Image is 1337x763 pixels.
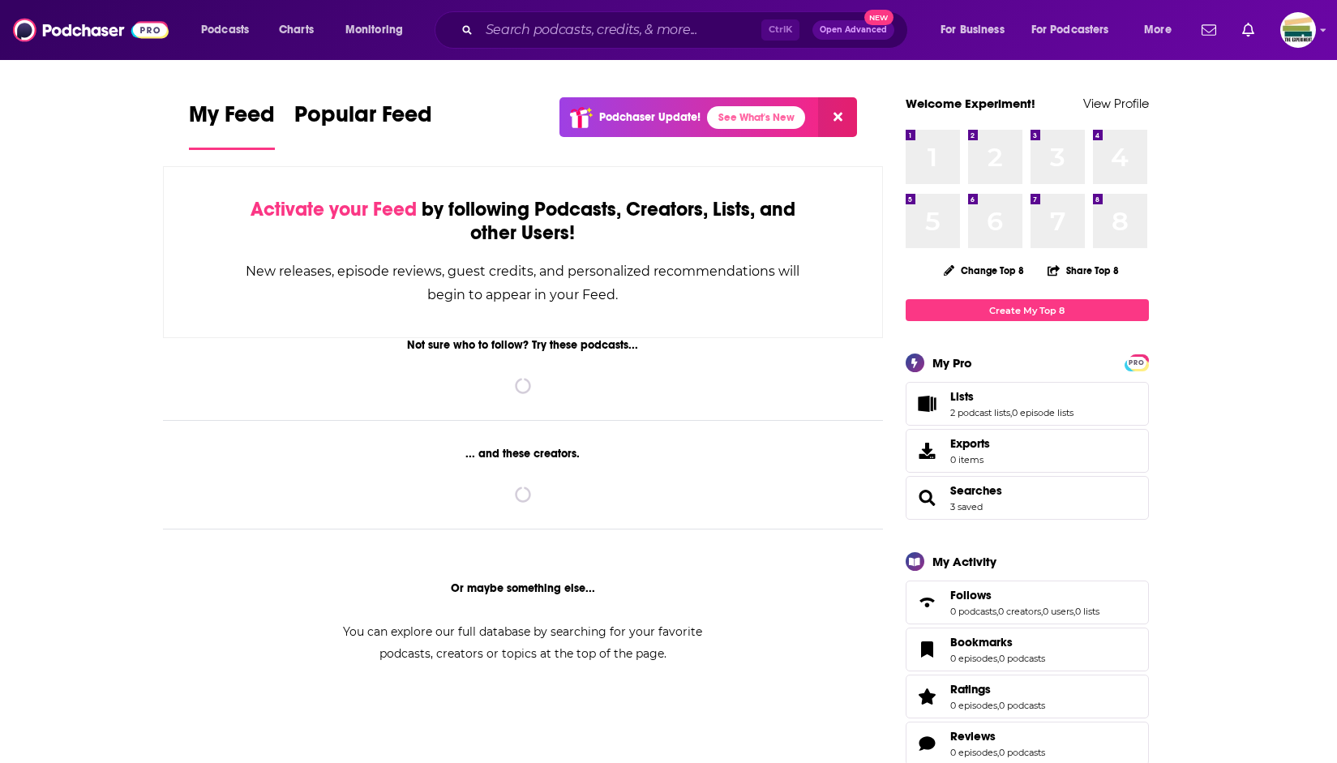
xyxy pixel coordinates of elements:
a: 0 episodes [950,747,997,758]
button: open menu [334,17,424,43]
span: Ratings [906,675,1149,718]
div: Search podcasts, credits, & more... [450,11,923,49]
a: Show notifications dropdown [1195,16,1223,44]
a: 0 podcasts [999,747,1045,758]
div: by following Podcasts, Creators, Lists, and other Users! [245,198,802,245]
span: , [997,747,999,758]
a: Show notifications dropdown [1236,16,1261,44]
a: Bookmarks [911,638,944,661]
span: Lists [950,389,974,404]
button: open menu [1021,17,1133,43]
a: 0 podcasts [999,653,1045,664]
button: open menu [1133,17,1192,43]
a: Follows [950,588,1099,602]
span: Searches [906,476,1149,520]
a: 0 lists [1075,606,1099,617]
button: open menu [190,17,270,43]
div: Not sure who to follow? Try these podcasts... [163,338,884,352]
a: Reviews [911,732,944,755]
span: Ratings [950,682,991,697]
a: 0 episodes [950,653,997,664]
a: Popular Feed [294,101,432,150]
a: 2 podcast lists [950,407,1010,418]
span: Follows [906,581,1149,624]
span: Popular Feed [294,101,432,138]
span: , [996,606,998,617]
div: My Pro [932,355,972,371]
span: New [864,10,893,25]
a: 3 saved [950,501,983,512]
div: My Activity [932,554,996,569]
span: , [997,700,999,711]
a: See What's New [707,106,805,129]
p: Podchaser Update! [599,110,701,124]
img: Podchaser - Follow, Share and Rate Podcasts [13,15,169,45]
a: 0 creators [998,606,1041,617]
span: Monitoring [345,19,403,41]
a: 0 podcasts [950,606,996,617]
span: , [1041,606,1043,617]
button: Show profile menu [1280,12,1316,48]
span: More [1144,19,1172,41]
button: Open AdvancedNew [812,20,894,40]
button: Change Top 8 [934,260,1035,281]
span: Open Advanced [820,26,887,34]
span: Activate your Feed [251,197,417,221]
span: Exports [950,436,990,451]
a: 0 episodes [950,700,997,711]
span: My Feed [189,101,275,138]
a: Exports [906,429,1149,473]
span: Exports [911,439,944,462]
a: Charts [268,17,324,43]
a: Ratings [950,682,1045,697]
a: Follows [911,591,944,614]
span: , [1010,407,1012,418]
span: 0 items [950,454,990,465]
span: Logged in as ExperimentPublicist [1280,12,1316,48]
span: For Podcasters [1031,19,1109,41]
input: Search podcasts, credits, & more... [479,17,761,43]
a: 0 users [1043,606,1073,617]
button: Share Top 8 [1047,255,1120,286]
span: , [1073,606,1075,617]
span: Charts [279,19,314,41]
span: Podcasts [201,19,249,41]
span: For Business [941,19,1005,41]
span: Follows [950,588,992,602]
div: Or maybe something else... [163,581,884,595]
a: Welcome Experiment! [906,96,1035,111]
div: You can explore our full database by searching for your favorite podcasts, creators or topics at ... [324,621,722,665]
a: PRO [1127,356,1146,368]
span: Bookmarks [950,635,1013,649]
span: Bookmarks [906,628,1149,671]
a: Searches [911,487,944,509]
span: PRO [1127,357,1146,369]
span: Ctrl K [761,19,799,41]
div: New releases, episode reviews, guest credits, and personalized recommendations will begin to appe... [245,259,802,306]
a: 0 podcasts [999,700,1045,711]
a: Create My Top 8 [906,299,1149,321]
a: My Feed [189,101,275,150]
img: User Profile [1280,12,1316,48]
div: ... and these creators. [163,447,884,461]
span: , [997,653,999,664]
a: Lists [911,392,944,415]
a: Searches [950,483,1002,498]
button: open menu [929,17,1025,43]
span: Reviews [950,729,996,744]
a: Lists [950,389,1073,404]
span: Lists [906,382,1149,426]
a: Ratings [911,685,944,708]
a: View Profile [1083,96,1149,111]
a: Bookmarks [950,635,1045,649]
a: Reviews [950,729,1045,744]
a: 0 episode lists [1012,407,1073,418]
